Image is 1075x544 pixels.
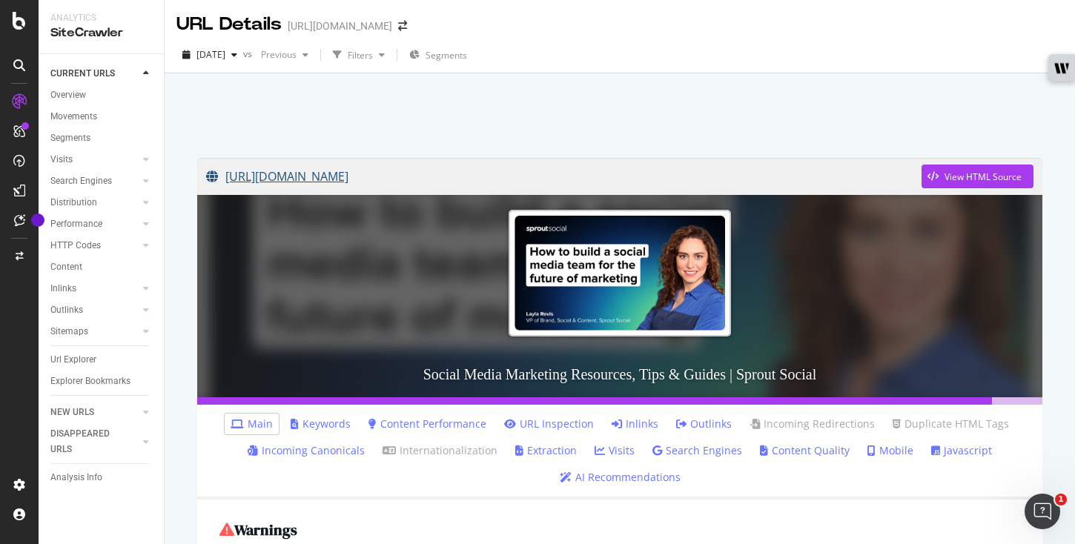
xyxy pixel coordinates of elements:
[219,522,1020,538] h2: Warnings
[176,12,282,37] div: URL Details
[50,24,152,42] div: SiteCrawler
[50,259,82,275] div: Content
[50,374,130,389] div: Explorer Bookmarks
[515,443,577,458] a: Extraction
[255,43,314,67] button: Previous
[50,281,139,296] a: Inlinks
[50,426,139,457] a: DISAPPEARED URLS
[1025,494,1060,529] iframe: Intercom live chat
[383,443,497,458] a: Internationalization
[1055,494,1067,505] span: 1
[243,47,255,60] span: vs
[760,443,850,458] a: Content Quality
[196,48,225,61] span: 2025 Sep. 19th
[248,443,365,458] a: Incoming Canonicals
[50,302,139,318] a: Outlinks
[50,109,153,125] a: Movements
[50,324,139,339] a: Sitemaps
[403,43,473,67] button: Segments
[504,417,594,431] a: URL Inspection
[50,259,153,275] a: Content
[368,417,486,431] a: Content Performance
[50,405,139,420] a: NEW URLS
[893,417,1009,431] a: Duplicate HTML Tags
[50,130,90,146] div: Segments
[50,12,152,24] div: Analytics
[50,109,97,125] div: Movements
[255,48,297,61] span: Previous
[595,443,635,458] a: Visits
[197,351,1042,397] h3: Social Media Marketing Resources, Tips & Guides | Sprout Social
[509,210,731,336] img: Social Media Marketing Resources, Tips & Guides | Sprout Social
[676,417,732,431] a: Outlinks
[327,43,391,67] button: Filters
[348,49,373,62] div: Filters
[291,417,351,431] a: Keywords
[398,21,407,31] div: arrow-right-arrow-left
[945,170,1022,183] div: View HTML Source
[50,195,139,210] a: Distribution
[50,352,96,368] div: Url Explorer
[231,417,273,431] a: Main
[50,405,94,420] div: NEW URLS
[750,417,875,431] a: Incoming Redirections
[206,158,922,195] a: [URL][DOMAIN_NAME]
[50,66,139,82] a: CURRENT URLS
[50,216,102,232] div: Performance
[426,49,467,62] span: Segments
[50,281,76,296] div: Inlinks
[612,417,658,431] a: Inlinks
[922,165,1033,188] button: View HTML Source
[50,87,153,103] a: Overview
[50,374,153,389] a: Explorer Bookmarks
[50,352,153,368] a: Url Explorer
[867,443,913,458] a: Mobile
[50,216,139,232] a: Performance
[50,470,102,485] div: Analysis Info
[50,238,101,253] div: HTTP Codes
[931,443,992,458] a: Javascript
[288,19,392,33] div: [URL][DOMAIN_NAME]
[560,470,681,485] a: AI Recommendations
[31,213,44,227] div: Tooltip anchor
[50,470,153,485] a: Analysis Info
[50,130,153,146] a: Segments
[50,173,139,189] a: Search Engines
[50,66,115,82] div: CURRENT URLS
[50,302,83,318] div: Outlinks
[50,87,86,103] div: Overview
[50,152,139,167] a: Visits
[50,173,112,189] div: Search Engines
[50,195,97,210] div: Distribution
[652,443,742,458] a: Search Engines
[50,152,73,167] div: Visits
[176,43,243,67] button: [DATE]
[50,426,125,457] div: DISAPPEARED URLS
[50,238,139,253] a: HTTP Codes
[50,324,88,339] div: Sitemaps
